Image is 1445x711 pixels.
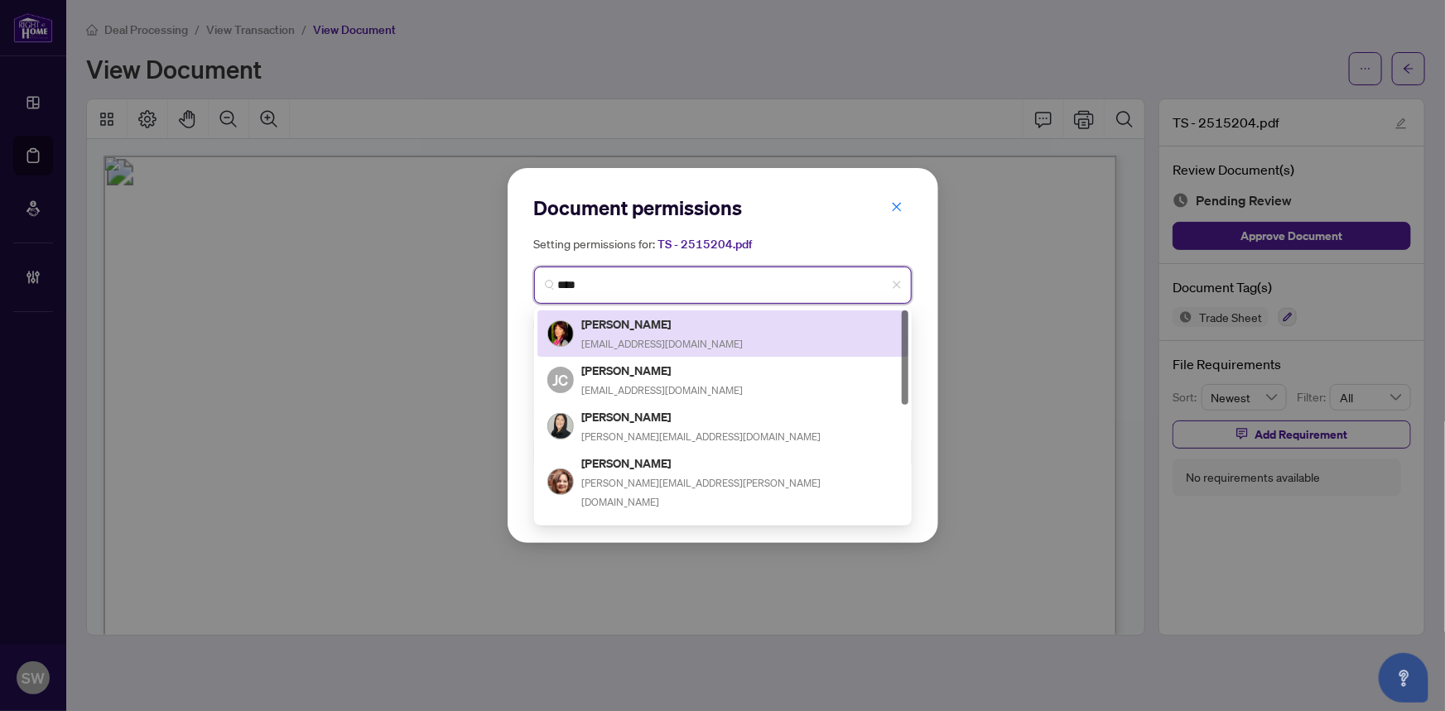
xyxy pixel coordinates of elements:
[545,280,555,290] img: search_icon
[582,315,744,334] h5: [PERSON_NAME]
[534,234,912,253] h5: Setting permissions for:
[892,280,902,290] span: close
[582,430,821,443] span: [PERSON_NAME][EMAIL_ADDRESS][DOMAIN_NAME]
[582,477,821,508] span: [PERSON_NAME][EMAIL_ADDRESS][PERSON_NAME][DOMAIN_NAME]
[582,407,821,426] h5: [PERSON_NAME]
[582,454,898,473] h5: [PERSON_NAME]
[658,237,753,252] span: TS - 2515204.pdf
[1379,653,1428,703] button: Open asap
[548,321,573,346] img: Profile Icon
[891,201,903,213] span: close
[582,338,744,350] span: [EMAIL_ADDRESS][DOMAIN_NAME]
[582,519,744,538] h5: [PERSON_NAME]
[548,469,573,494] img: Profile Icon
[582,361,744,380] h5: [PERSON_NAME]
[534,195,912,221] h2: Document permissions
[552,368,568,392] span: JC
[582,384,744,396] span: [EMAIL_ADDRESS][DOMAIN_NAME]
[548,414,573,439] img: Profile Icon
